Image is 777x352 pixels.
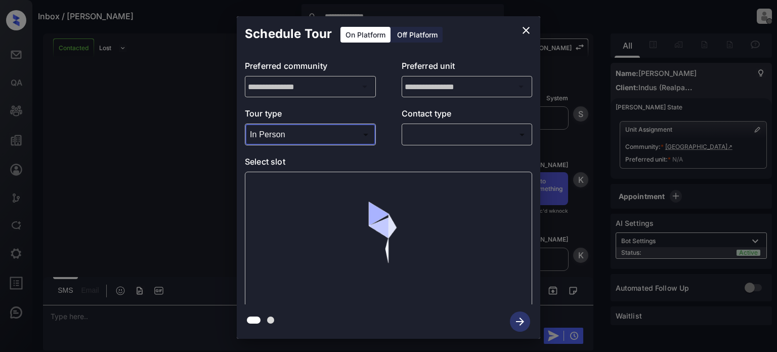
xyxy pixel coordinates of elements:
div: Off Platform [392,27,443,43]
p: Tour type [245,107,376,124]
div: On Platform [340,27,391,43]
p: Preferred unit [402,60,533,76]
p: Preferred community [245,60,376,76]
h2: Schedule Tour [237,16,340,52]
button: close [516,20,536,41]
img: loaderv1.7921fd1ed0a854f04152.gif [329,180,448,299]
div: In Person [247,126,373,143]
p: Contact type [402,107,533,124]
p: Select slot [245,155,532,172]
